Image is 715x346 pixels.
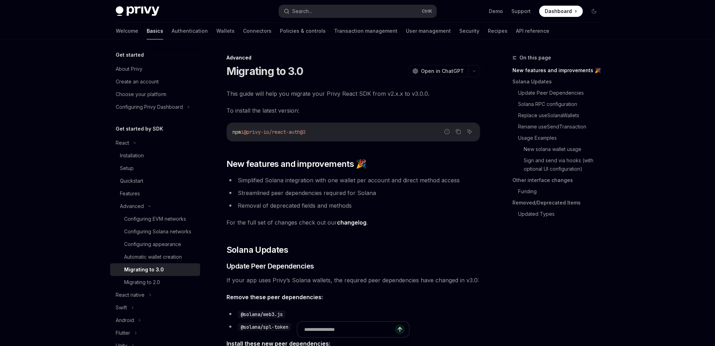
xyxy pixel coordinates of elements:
[116,303,127,312] div: Swift
[518,110,605,121] a: Replace useSolanaWallets
[241,129,244,135] span: i
[120,202,144,210] div: Advanced
[421,68,464,75] span: Open in ChatGPT
[116,316,134,325] div: Android
[116,139,129,147] div: React
[244,129,306,135] span: @privy-io/react-auth@3
[116,291,145,299] div: React native
[116,77,159,86] div: Create an account
[116,23,138,39] a: Welcome
[518,132,605,144] a: Usage Examples
[292,7,312,15] div: Search...
[120,177,143,185] div: Quickstart
[116,125,163,133] h5: Get started by SDK
[226,275,480,285] span: If your app uses Privy’s Solana wallets, the required peer dependencies have changed in v3.0:
[120,164,134,172] div: Setup
[539,6,583,17] a: Dashboard
[226,244,288,256] span: Solana Updates
[512,175,605,186] a: Other interface changes
[110,263,200,276] a: Migrating to 3.0
[110,225,200,238] a: Configuring Solana networks
[512,197,605,208] a: Removed/Deprecated Items
[488,23,507,39] a: Recipes
[226,158,366,170] span: New features and improvements 🎉
[518,186,605,197] a: Funding
[124,278,160,287] div: Migrating to 2.0
[232,129,241,135] span: npm
[116,329,130,337] div: Flutter
[518,99,605,110] a: Solana RPC configuration
[334,23,397,39] a: Transaction management
[406,23,451,39] a: User management
[116,65,142,73] div: About Privy
[489,8,503,15] a: Demo
[465,127,474,136] button: Ask AI
[110,251,200,263] a: Automatic wallet creation
[280,23,326,39] a: Policies & controls
[226,261,314,271] span: Update Peer Dependencies
[226,201,480,210] li: Removal of deprecated fields and methods
[512,76,605,87] a: Solana Updates
[226,89,480,99] span: This guide will help you migrate your Privy React SDK from v2.x.x to v3.0.0.
[120,151,144,160] div: Installation
[226,218,480,227] span: For the full set of changes check out our .
[124,253,182,261] div: Automatic wallet creation
[110,63,200,75] a: About Privy
[238,310,286,318] code: @solana/web3.js
[226,188,480,198] li: Streamlined peer dependencies required for Solana
[588,6,600,17] button: Toggle dark mode
[519,54,551,62] span: On this page
[110,75,200,88] a: Create an account
[442,127,452,136] button: Report incorrect code
[110,213,200,225] a: Configuring EVM networks
[226,54,480,61] div: Advanced
[110,276,200,289] a: Migrating to 2.0
[172,23,208,39] a: Authentication
[226,106,480,115] span: To install the latest version:
[226,65,304,77] h1: Migrating to 3.0
[110,238,200,251] a: Configuring appearance
[545,8,572,15] span: Dashboard
[110,88,200,101] a: Choose your platform
[459,23,479,39] a: Security
[110,162,200,175] a: Setup
[518,121,605,132] a: Rename useSendTransaction
[516,23,549,39] a: API reference
[524,144,605,155] a: New solana wallet usage
[279,5,436,18] button: Search...CtrlK
[422,8,432,14] span: Ctrl K
[124,227,191,236] div: Configuring Solana networks
[124,265,164,274] div: Migrating to 3.0
[337,219,366,226] a: changelog
[518,87,605,99] a: Update Peer Dependencies
[124,240,181,249] div: Configuring appearance
[147,23,163,39] a: Basics
[116,90,166,99] div: Choose your platform
[110,187,200,200] a: Features
[124,215,186,223] div: Configuring EVM networks
[116,6,159,16] img: dark logo
[110,149,200,162] a: Installation
[511,8,531,15] a: Support
[226,175,480,185] li: Simplified Solana integration with one wallet per account and direct method access
[408,65,468,77] button: Open in ChatGPT
[243,23,272,39] a: Connectors
[116,103,183,111] div: Configuring Privy Dashboard
[524,155,605,175] a: Sign and send via hooks (with optional UI configuration)
[454,127,463,136] button: Copy the contents from the code block
[120,189,140,198] div: Features
[216,23,235,39] a: Wallets
[512,65,605,76] a: New features and improvements 🎉
[110,175,200,187] a: Quickstart
[395,325,405,334] button: Send message
[116,51,144,59] h5: Get started
[518,208,605,220] a: Updated Types
[226,294,323,301] strong: Remove these peer dependencies:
